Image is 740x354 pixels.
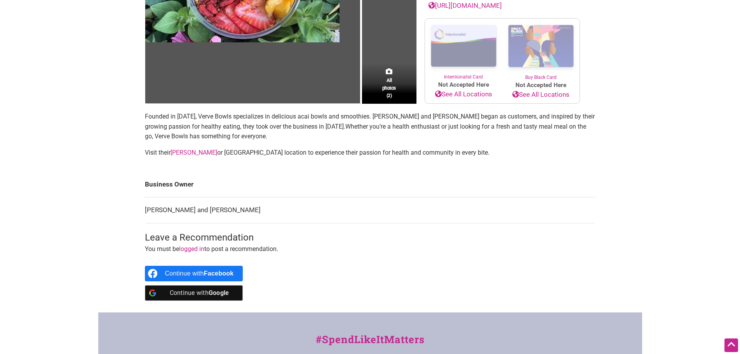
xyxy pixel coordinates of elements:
a: Intentionalist Card [425,19,502,80]
span: Not Accepted Here [502,81,580,90]
div: Scroll Back to Top [724,338,738,352]
div: Continue with [165,266,234,281]
p: Visit their or [GEOGRAPHIC_DATA] location to experience their passion for health and community in... [145,148,595,158]
h3: Leave a Recommendation [145,231,595,244]
b: Google [209,289,229,296]
a: [URL][DOMAIN_NAME] [428,2,502,9]
a: See All Locations [502,90,580,100]
a: Buy Black Card [502,19,580,81]
img: Buy Black Card [502,19,580,74]
td: [PERSON_NAME] and [PERSON_NAME] [145,197,595,223]
a: See All Locations [425,89,502,99]
img: Intentionalist Card [425,19,502,73]
span: Not Accepted Here [425,80,502,89]
a: logged in [179,245,204,253]
a: [PERSON_NAME] [171,149,217,156]
div: Continue with [165,285,234,301]
a: Continue with <b>Google</b> [145,285,243,301]
p: Founded in [DATE], Verve Bowls specializes in delicious acai bowls and smoothies. [PERSON_NAME] a... [145,112,595,141]
a: Continue with <b>Facebook</b> [145,266,243,281]
td: Business Owner [145,172,595,197]
p: You must be to post a recommendation. [145,244,595,254]
b: Facebook [204,270,234,277]
span: Whether you’re a health enthusiast or just looking for a fresh and tasty meal meal on the go, Ver... [145,123,586,140]
span: All photos (2) [382,77,396,99]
